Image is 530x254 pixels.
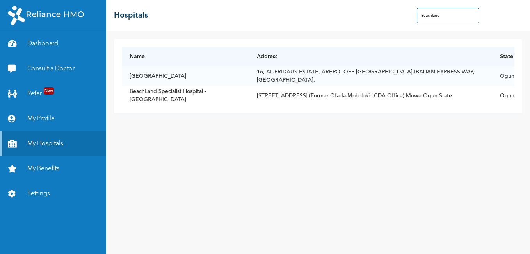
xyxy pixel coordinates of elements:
[122,66,249,86] td: [GEOGRAPHIC_DATA]
[249,47,492,66] th: Address
[249,66,492,86] td: 16, AL-FRIDAUS ESTATE, AREPO. OFF [GEOGRAPHIC_DATA]-IBADAN EXPRESS WAY, [GEOGRAPHIC_DATA].
[114,10,148,21] h2: Hospitals
[417,8,479,23] input: Search Hospitals...
[8,6,84,25] img: RelianceHMO's Logo
[365,13,518,254] iframe: SalesIQ Chatwindow
[249,86,492,106] td: [STREET_ADDRESS] (Former Ofada-Mokoloki LCDA Office) Mowe Ogun State
[122,86,249,106] td: BeachLand Specialist Hospital - [GEOGRAPHIC_DATA]
[122,47,249,66] th: Name
[44,87,54,95] span: New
